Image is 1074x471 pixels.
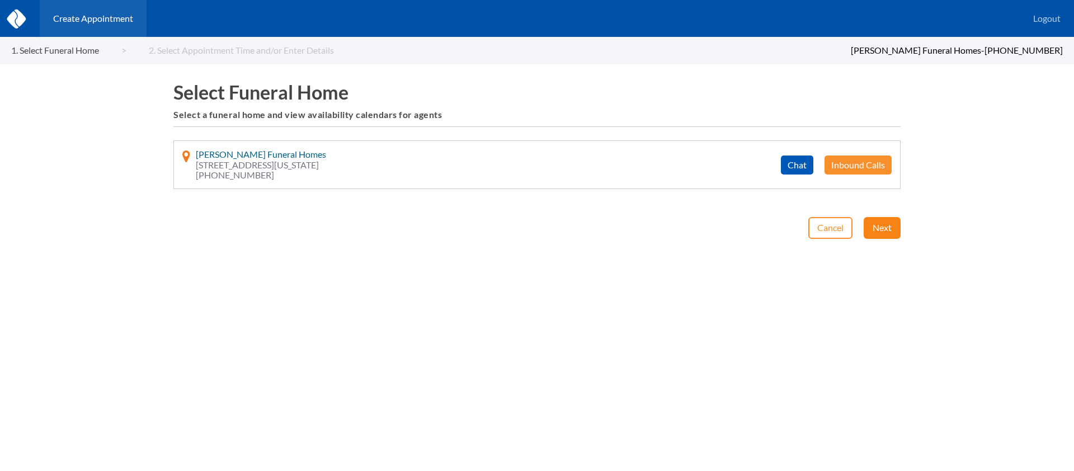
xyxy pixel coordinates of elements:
a: 1. Select Funeral Home [11,45,126,55]
button: Next [864,217,901,238]
span: [PERSON_NAME] Funeral Homes [196,149,326,159]
button: Inbound Calls [825,156,892,175]
span: [PHONE_NUMBER] [984,45,1063,55]
button: Chat [781,156,813,175]
button: Cancel [808,217,852,238]
span: [PHONE_NUMBER] [196,170,326,180]
h6: Select a funeral home and view availability calendars for agents [173,110,901,120]
span: [PERSON_NAME] Funeral Homes - [851,45,984,55]
span: [STREET_ADDRESS][US_STATE] [196,160,326,170]
h1: Select Funeral Home [173,81,901,103]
